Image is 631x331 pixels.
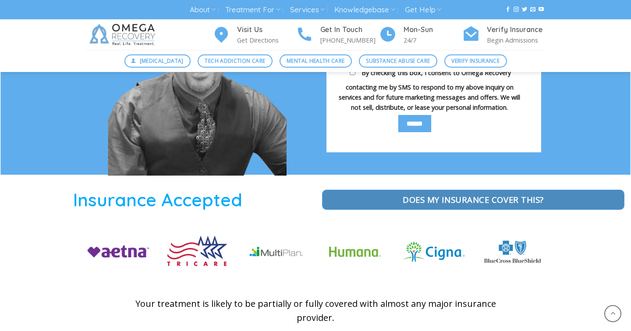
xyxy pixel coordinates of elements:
[339,68,520,112] span: By checking this box, I consent to Omega Recovery contacting me by SMS to respond to my above inq...
[366,57,430,65] span: Substance Abuse Care
[205,57,265,65] span: Tech Addiction Care
[487,35,546,45] p: Begin Admissions
[522,7,527,13] a: Follow on Twitter
[444,54,507,68] a: Verify Insurance
[237,24,296,36] h4: Visit Us
[322,190,624,210] a: Does my Insurance cover this?
[140,57,184,65] span: [MEDICAL_DATA]
[404,24,462,36] h4: Mon-Sun
[280,54,352,68] a: Mental Health Care
[334,2,395,18] a: Knowledgebase
[405,2,441,18] a: Get Help
[404,35,462,45] p: 24/7
[514,7,519,13] a: Follow on Instagram
[359,54,437,68] a: Substance Abuse Care
[213,24,296,46] a: Visit Us Get Directions
[403,193,544,206] span: Does my Insurance cover this?
[451,57,500,65] span: Verify Insurance
[296,24,379,46] a: Get In Touch [PHONE_NUMBER]
[85,19,162,50] img: Omega Recovery
[287,57,344,65] span: Mental Health Care
[604,305,621,322] a: Go to top
[505,7,510,13] a: Follow on Facebook
[350,69,355,75] input: By checking this box, I consent to Omega Recovery contacting me by SMS to respond to my above inq...
[487,24,546,36] h4: Verify Insurance
[7,188,309,211] h1: Insurance Accepted
[237,35,296,45] p: Get Directions
[198,54,273,68] a: Tech Addiction Care
[125,297,506,325] p: Your treatment is likely to be partially or fully covered with almost any major insurance provider.
[225,2,280,18] a: Treatment For
[530,7,535,13] a: Send us an email
[539,7,544,13] a: Follow on YouTube
[190,2,216,18] a: About
[320,24,379,36] h4: Get In Touch
[320,35,379,45] p: [PHONE_NUMBER]
[462,24,546,46] a: Verify Insurance Begin Admissions
[290,2,325,18] a: Services
[124,54,191,68] a: [MEDICAL_DATA]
